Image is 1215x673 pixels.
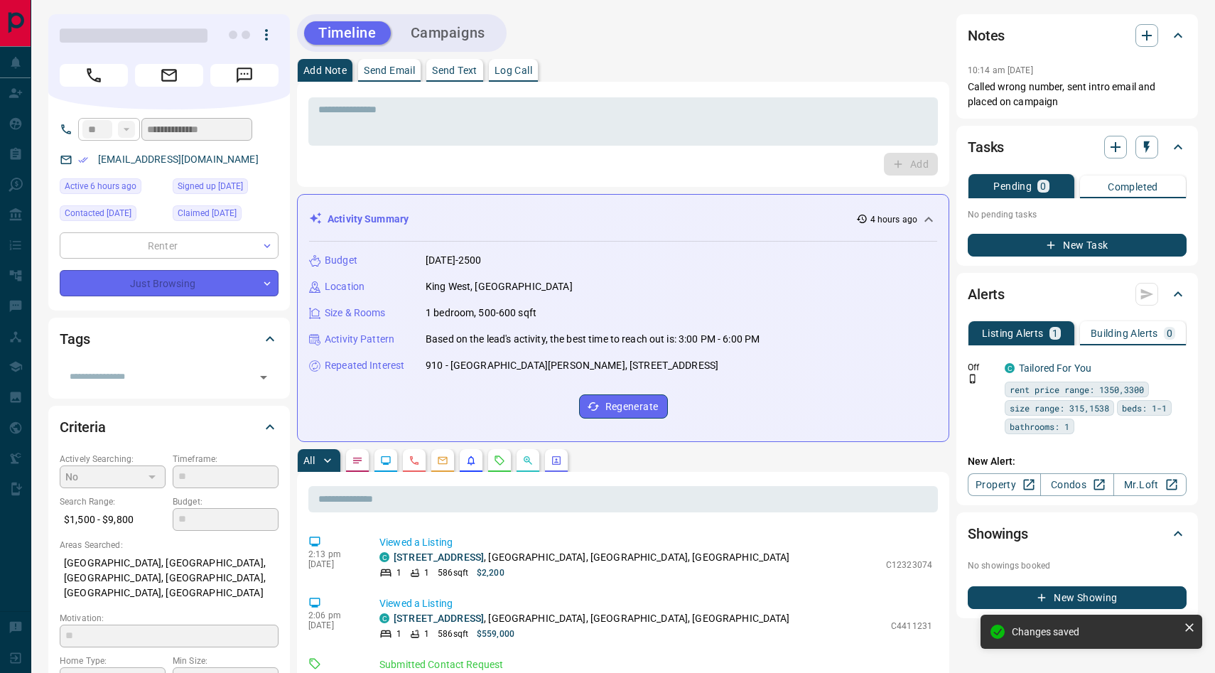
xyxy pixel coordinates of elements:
[304,21,391,45] button: Timeline
[1122,401,1167,415] span: beds: 1-1
[494,455,505,466] svg: Requests
[968,136,1004,158] h2: Tasks
[1010,419,1069,434] span: bathrooms: 1
[380,455,391,466] svg: Lead Browsing Activity
[60,232,279,259] div: Renter
[968,283,1005,306] h2: Alerts
[60,539,279,551] p: Areas Searched:
[394,551,484,563] a: [STREET_ADDRESS]
[396,566,401,579] p: 1
[60,655,166,667] p: Home Type:
[477,566,504,579] p: $2,200
[178,206,237,220] span: Claimed [DATE]
[254,367,274,387] button: Open
[394,550,790,565] p: , [GEOGRAPHIC_DATA], [GEOGRAPHIC_DATA], [GEOGRAPHIC_DATA]
[579,394,668,419] button: Regenerate
[465,455,477,466] svg: Listing Alerts
[135,64,203,87] span: Email
[437,455,448,466] svg: Emails
[968,80,1187,109] p: Called wrong number, sent intro email and placed on campaign
[303,65,347,75] p: Add Note
[968,18,1187,53] div: Notes
[173,453,279,465] p: Timeframe:
[432,65,477,75] p: Send Text
[1167,328,1172,338] p: 0
[396,628,401,640] p: 1
[60,328,90,350] h2: Tags
[968,454,1187,469] p: New Alert:
[424,628,429,640] p: 1
[303,456,315,465] p: All
[968,65,1033,75] p: 10:14 am [DATE]
[409,455,420,466] svg: Calls
[1019,362,1091,374] a: Tailored For You
[65,206,131,220] span: Contacted [DATE]
[60,205,166,225] div: Mon Jun 02 2025
[968,24,1005,47] h2: Notes
[60,270,279,296] div: Just Browsing
[173,205,279,225] div: Fri May 30 2025
[1091,328,1158,338] p: Building Alerts
[1113,473,1187,496] a: Mr.Loft
[1010,382,1144,397] span: rent price range: 1350,3300
[968,586,1187,609] button: New Showing
[309,206,937,232] div: Activity Summary4 hours ago
[325,306,386,321] p: Size & Rooms
[982,328,1044,338] p: Listing Alerts
[328,212,409,227] p: Activity Summary
[426,358,718,373] p: 910 - [GEOGRAPHIC_DATA][PERSON_NAME], [STREET_ADDRESS]
[308,610,358,620] p: 2:06 pm
[173,655,279,667] p: Min Size:
[60,551,279,605] p: [GEOGRAPHIC_DATA], [GEOGRAPHIC_DATA], [GEOGRAPHIC_DATA], [GEOGRAPHIC_DATA], [GEOGRAPHIC_DATA], [G...
[308,549,358,559] p: 2:13 pm
[394,613,484,624] a: [STREET_ADDRESS]
[968,473,1041,496] a: Property
[438,566,468,579] p: 586 sqft
[379,535,932,550] p: Viewed a Listing
[364,65,415,75] p: Send Email
[993,181,1032,191] p: Pending
[98,154,259,165] a: [EMAIL_ADDRESS][DOMAIN_NAME]
[1108,182,1158,192] p: Completed
[173,178,279,198] div: Wed May 28 2025
[210,64,279,87] span: Message
[968,204,1187,225] p: No pending tasks
[60,322,279,356] div: Tags
[477,628,514,640] p: $559,000
[968,374,978,384] svg: Push Notification Only
[60,64,128,87] span: Call
[60,465,166,488] div: No
[426,253,481,268] p: [DATE]-2500
[551,455,562,466] svg: Agent Actions
[438,628,468,640] p: 586 sqft
[1012,626,1178,637] div: Changes saved
[968,130,1187,164] div: Tasks
[870,213,917,226] p: 4 hours ago
[1005,363,1015,373] div: condos.ca
[60,508,166,532] p: $1,500 - $9,800
[325,279,364,294] p: Location
[60,453,166,465] p: Actively Searching:
[886,559,932,571] p: C12323074
[968,361,996,374] p: Off
[396,21,499,45] button: Campaigns
[495,65,532,75] p: Log Call
[60,178,166,198] div: Mon Aug 11 2025
[173,495,279,508] p: Budget:
[1040,473,1113,496] a: Condos
[379,552,389,562] div: condos.ca
[426,306,536,321] p: 1 bedroom, 500-600 sqft
[308,559,358,569] p: [DATE]
[394,611,790,626] p: , [GEOGRAPHIC_DATA], [GEOGRAPHIC_DATA], [GEOGRAPHIC_DATA]
[60,495,166,508] p: Search Range:
[379,657,932,672] p: Submitted Contact Request
[65,179,136,193] span: Active 6 hours ago
[325,253,357,268] p: Budget
[325,332,394,347] p: Activity Pattern
[60,410,279,444] div: Criteria
[426,279,573,294] p: King West, [GEOGRAPHIC_DATA]
[968,234,1187,257] button: New Task
[1040,181,1046,191] p: 0
[891,620,932,632] p: C4411231
[424,566,429,579] p: 1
